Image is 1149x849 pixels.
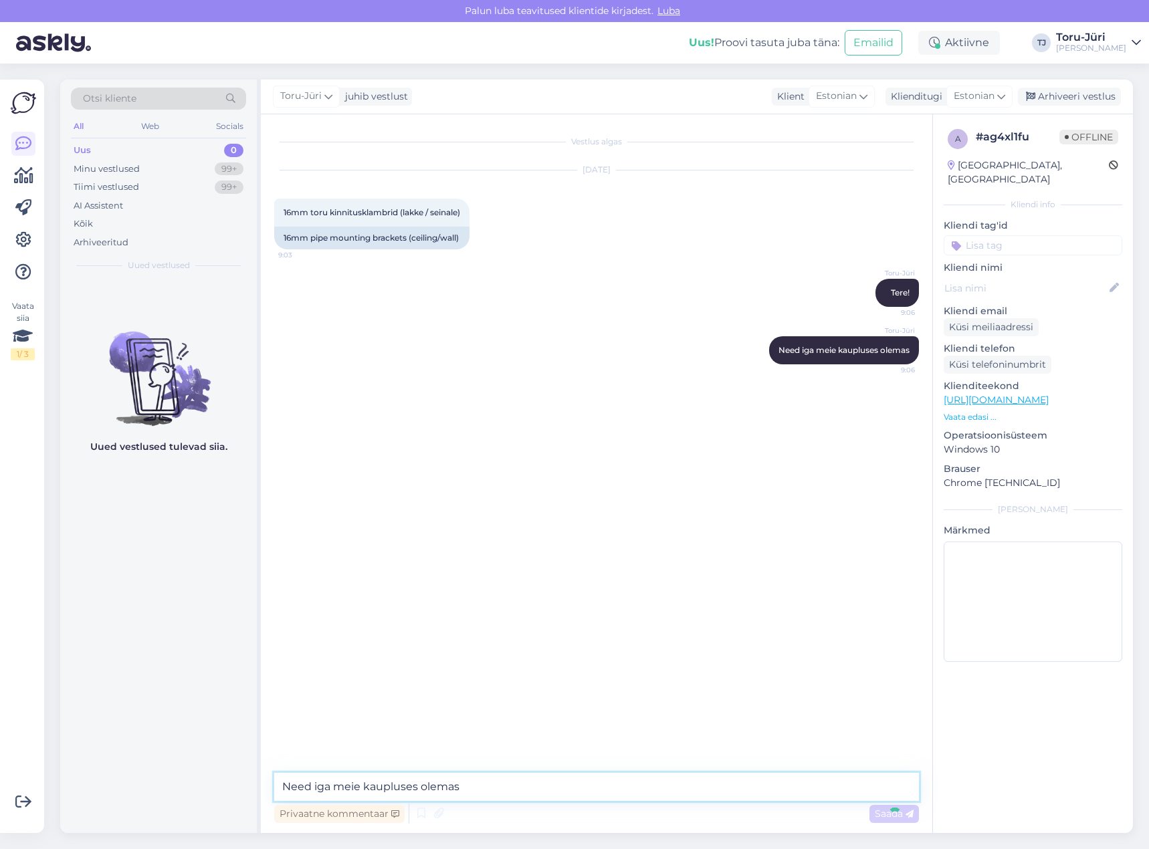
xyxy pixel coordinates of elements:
[11,90,36,116] img: Askly Logo
[74,236,128,249] div: Arhiveeritud
[1056,32,1141,53] a: Toru-Jüri[PERSON_NAME]
[944,503,1122,515] div: [PERSON_NAME]
[1056,43,1126,53] div: [PERSON_NAME]
[944,523,1122,537] p: Märkmed
[280,89,322,104] span: Toru-Jüri
[944,476,1122,490] p: Chrome [TECHNICAL_ID]
[944,379,1122,393] p: Klienditeekond
[215,162,243,176] div: 99+
[944,462,1122,476] p: Brauser
[918,31,1000,55] div: Aktiivne
[976,129,1059,145] div: # ag4xl1fu
[1059,130,1118,144] span: Offline
[955,134,961,144] span: a
[74,180,139,194] div: Tiimi vestlused
[74,199,123,213] div: AI Assistent
[11,300,35,360] div: Vaata siia
[885,90,942,104] div: Klienditugi
[778,345,910,355] span: Need iga meie kaupluses olemas
[944,429,1122,443] p: Operatsioonisüsteem
[944,261,1122,275] p: Kliendi nimi
[340,90,408,104] div: juhib vestlust
[1018,88,1121,106] div: Arhiveeri vestlus
[944,394,1049,406] a: [URL][DOMAIN_NAME]
[284,207,460,217] span: 16mm toru kinnitusklambrid (lakke / seinale)
[772,90,805,104] div: Klient
[845,30,902,55] button: Emailid
[689,35,839,51] div: Proovi tasuta juba täna:
[274,136,919,148] div: Vestlus algas
[60,308,257,428] img: No chats
[224,144,243,157] div: 0
[90,440,227,454] p: Uued vestlused tulevad siia.
[74,217,93,231] div: Kõik
[944,281,1107,295] input: Lisa nimi
[83,92,136,106] span: Otsi kliente
[1056,32,1126,43] div: Toru-Jüri
[689,36,714,49] b: Uus!
[74,144,91,157] div: Uus
[213,118,246,135] div: Socials
[653,5,684,17] span: Luba
[274,164,919,176] div: [DATE]
[865,268,915,278] span: Toru-Jüri
[274,227,469,249] div: 16mm pipe mounting brackets (ceiling/wall)
[944,443,1122,457] p: Windows 10
[954,89,995,104] span: Estonian
[944,411,1122,423] p: Vaata edasi ...
[11,348,35,360] div: 1 / 3
[816,89,857,104] span: Estonian
[944,318,1039,336] div: Küsi meiliaadressi
[138,118,162,135] div: Web
[865,308,915,318] span: 9:06
[944,199,1122,211] div: Kliendi info
[1032,33,1051,52] div: TJ
[944,356,1051,374] div: Küsi telefoninumbrit
[71,118,86,135] div: All
[128,259,190,271] span: Uued vestlused
[944,304,1122,318] p: Kliendi email
[944,219,1122,233] p: Kliendi tag'id
[278,250,328,260] span: 9:03
[215,180,243,194] div: 99+
[944,342,1122,356] p: Kliendi telefon
[948,158,1109,187] div: [GEOGRAPHIC_DATA], [GEOGRAPHIC_DATA]
[74,162,140,176] div: Minu vestlused
[865,326,915,336] span: Toru-Jüri
[891,287,910,297] span: Tere!
[944,235,1122,255] input: Lisa tag
[865,365,915,375] span: 9:06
